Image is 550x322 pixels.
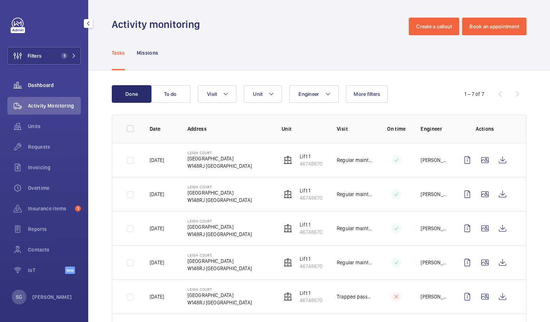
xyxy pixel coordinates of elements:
[28,82,81,89] span: Dashboard
[300,289,322,297] p: Lift 1
[28,184,81,192] span: Overtime
[283,292,292,301] img: elevator.svg
[187,253,252,257] p: Leigh Court
[299,91,319,97] span: Engineer
[458,125,511,133] p: Actions
[137,49,158,57] p: Missions
[464,90,484,98] div: 1 – 7 of 7
[421,259,447,266] p: [PERSON_NAME]
[244,85,282,103] button: Unit
[283,224,292,233] img: elevator.svg
[28,246,81,253] span: Contacts
[337,225,372,232] p: Regular maintenance
[28,123,81,130] span: Units
[75,206,81,211] span: 1
[61,53,67,59] span: 1
[150,191,164,198] p: [DATE]
[354,91,380,97] span: More filters
[28,52,42,59] span: Filters
[421,225,447,232] p: [PERSON_NAME]
[187,265,252,272] p: W148RJ [GEOGRAPHIC_DATA]
[289,85,339,103] button: Engineer
[300,228,322,236] p: 46748670
[150,156,164,164] p: [DATE]
[28,225,81,233] span: Reports
[112,49,125,57] p: Tasks
[187,151,252,155] p: Leigh Court
[112,18,204,31] h1: Activity monitoring
[282,125,325,133] p: Unit
[337,125,372,133] p: Visit
[346,85,388,103] button: More filters
[187,292,252,299] p: [GEOGRAPHIC_DATA]
[16,293,22,301] p: SG
[187,185,252,189] p: Leigh Court
[32,293,72,301] p: [PERSON_NAME]
[300,153,322,160] p: Lift 1
[421,156,447,164] p: [PERSON_NAME]
[28,143,81,151] span: Requests
[150,225,164,232] p: [DATE]
[300,187,322,194] p: Lift 1
[283,190,292,199] img: elevator.svg
[300,255,322,263] p: Lift 1
[28,102,81,109] span: Activity Monitoring
[300,194,322,202] p: 46748670
[421,125,447,133] p: Engineer
[337,259,372,266] p: Regular maintenance
[187,299,252,306] p: W148RJ [GEOGRAPHIC_DATA]
[187,189,252,196] p: [GEOGRAPHIC_DATA]
[28,164,81,171] span: Invoicing
[112,85,151,103] button: Done
[187,125,270,133] p: Address
[337,191,372,198] p: Regular maintenance
[187,231,252,238] p: W148RJ [GEOGRAPHIC_DATA]
[65,267,75,274] span: Beta
[28,267,65,274] span: IoT
[198,85,236,103] button: Visit
[187,257,252,265] p: [GEOGRAPHIC_DATA]
[7,47,81,65] button: Filters1
[151,85,190,103] button: To do
[187,287,252,292] p: Leigh Court
[187,219,252,223] p: Leigh Court
[187,155,252,162] p: [GEOGRAPHIC_DATA]
[337,156,372,164] p: Regular maintenance
[384,125,409,133] p: On time
[300,263,322,270] p: 46748670
[300,221,322,228] p: Lift 1
[187,196,252,204] p: W148RJ [GEOGRAPHIC_DATA]
[337,293,372,300] p: Trapped passenger
[253,91,262,97] span: Unit
[150,125,176,133] p: Date
[283,258,292,267] img: elevator.svg
[300,160,322,167] p: 46748670
[150,293,164,300] p: [DATE]
[187,223,252,231] p: [GEOGRAPHIC_DATA]
[187,162,252,170] p: W148RJ [GEOGRAPHIC_DATA]
[421,293,447,300] p: [PERSON_NAME]
[207,91,217,97] span: Visit
[421,191,447,198] p: [PERSON_NAME]
[409,18,459,35] button: Create a callout
[150,259,164,266] p: [DATE]
[28,205,72,212] span: Insurance items
[300,297,322,304] p: 46748670
[462,18,526,35] button: Book an appointment
[283,156,292,164] img: elevator.svg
